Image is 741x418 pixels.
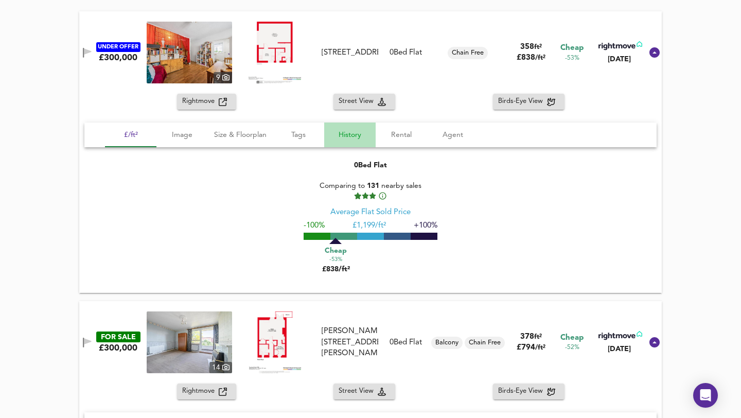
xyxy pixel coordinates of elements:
span: Cheap [560,43,584,54]
span: Rental [382,129,421,142]
button: Rightmove [177,384,236,399]
div: 0 Bed Flat [390,337,422,348]
span: ft² [534,44,542,50]
button: Rightmove [177,94,236,110]
svg: Show Details [648,46,661,59]
span: 378 [520,333,534,341]
span: Cheap [325,246,347,256]
span: £ 794 [517,344,545,352]
div: [DATE] [596,344,642,354]
img: Floorplan [249,22,301,83]
span: Chain Free [465,338,505,347]
div: £838/ft² [310,244,362,274]
div: [STREET_ADDRESS] [322,47,378,58]
a: property thumbnail 14 [147,311,232,373]
span: Agent [433,129,472,142]
div: Balcony [431,337,463,349]
div: Townshend Estate, St Johns Wood, London, NW8 6JT [317,326,382,359]
div: Chain Free [448,47,488,59]
span: / ft² [535,344,545,351]
span: +100% [414,222,437,230]
div: UNDER OFFER£300,000 property thumbnail 9 Floorplan[STREET_ADDRESS]0Bed FlatChain Free358ft²£838/f... [79,11,662,94]
img: Floorplan [249,311,301,373]
div: Chain Free [465,337,505,349]
div: Open Intercom Messenger [693,383,718,408]
div: FOR SALE£300,000 property thumbnail 14 Floorplan[PERSON_NAME][STREET_ADDRESS][PERSON_NAME]0Bed Fl... [79,301,662,384]
span: £/ft² [111,129,150,142]
div: UNDER OFFER£300,000 property thumbnail 9 Floorplan[STREET_ADDRESS]0Bed FlatChain Free358ft²£838/f... [79,94,662,293]
div: £300,000 [99,342,137,354]
span: -53% [329,256,342,264]
span: ft² [534,334,542,340]
svg: Show Details [648,336,661,349]
span: Birds-Eye View [498,96,547,108]
span: 358 [520,43,534,51]
span: Rightmove [182,386,219,397]
span: Image [163,129,202,142]
span: -100% [304,222,325,230]
div: £300,000 [99,52,137,63]
span: Birds-Eye View [498,386,547,397]
span: £ 1,199/ft² [352,222,386,230]
div: 14 [209,362,232,373]
div: FOR SALE [96,332,140,342]
button: Birds-Eye View [493,94,564,110]
span: £ 838 [517,54,545,62]
span: Street View [339,96,378,108]
span: 131 [367,183,379,190]
span: -52% [565,343,579,352]
span: -53% [565,54,579,63]
img: property thumbnail [147,22,232,83]
div: 9 [214,72,232,83]
button: Street View [333,384,395,399]
button: Birds-Eye View [493,384,564,399]
button: Street View [333,94,395,110]
div: [DATE] [596,54,642,64]
span: / ft² [535,55,545,61]
span: Tags [279,129,318,142]
span: History [330,129,369,142]
div: Comparing to nearby sales [304,181,437,201]
span: Size & Floorplan [214,129,267,142]
div: [PERSON_NAME][STREET_ADDRESS][PERSON_NAME] [322,326,378,359]
div: Average Flat Sold Price [330,207,411,218]
div: UNDER OFFER [96,42,140,52]
a: property thumbnail 9 [147,22,232,83]
span: Balcony [431,338,463,347]
span: Rightmove [182,96,219,108]
span: Street View [339,386,378,397]
img: property thumbnail [147,311,232,373]
div: 0 Bed Flat [390,47,422,58]
div: 0 Bed Flat [354,161,387,171]
span: Chain Free [448,48,488,58]
span: Cheap [560,333,584,343]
